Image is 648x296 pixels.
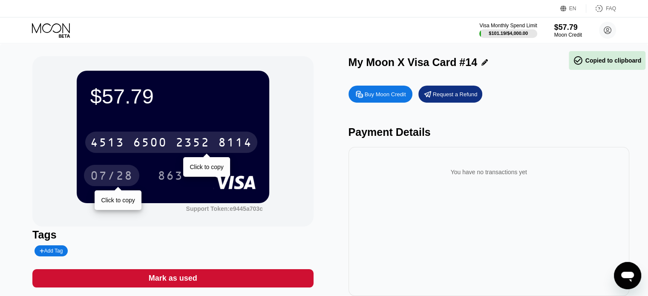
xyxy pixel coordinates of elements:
[573,55,583,66] span: 
[554,23,582,32] div: $57.79
[606,6,616,11] div: FAQ
[35,245,68,256] div: Add Tag
[40,248,63,254] div: Add Tag
[479,23,537,38] div: Visa Monthly Spend Limit$101.19/$4,000.00
[586,4,616,13] div: FAQ
[489,31,528,36] div: $101.19 / $4,000.00
[90,84,256,108] div: $57.79
[32,269,313,287] div: Mark as used
[186,205,262,212] div: Support Token: e9445a703c
[348,56,477,69] div: My Moon X Visa Card #14
[151,165,190,186] div: 863
[554,23,582,38] div: $57.79Moon Credit
[355,160,622,184] div: You have no transactions yet
[569,6,576,11] div: EN
[573,55,641,66] div: Copied to clipboard
[133,137,167,150] div: 6500
[365,91,406,98] div: Buy Moon Credit
[90,137,124,150] div: 4513
[85,132,257,153] div: 4513650023528114
[418,86,482,103] div: Request a Refund
[32,229,313,241] div: Tags
[158,170,183,184] div: 863
[101,197,135,204] div: Click to copy
[614,262,641,289] iframe: Button to launch messaging window, conversation in progress
[348,126,629,138] div: Payment Details
[560,4,586,13] div: EN
[190,164,223,170] div: Click to copy
[554,32,582,38] div: Moon Credit
[84,165,139,186] div: 07/28
[149,273,197,283] div: Mark as used
[218,137,252,150] div: 8114
[433,91,478,98] div: Request a Refund
[479,23,537,29] div: Visa Monthly Spend Limit
[186,205,262,212] div: Support Token:e9445a703c
[90,170,133,184] div: 07/28
[348,86,412,103] div: Buy Moon Credit
[176,137,210,150] div: 2352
